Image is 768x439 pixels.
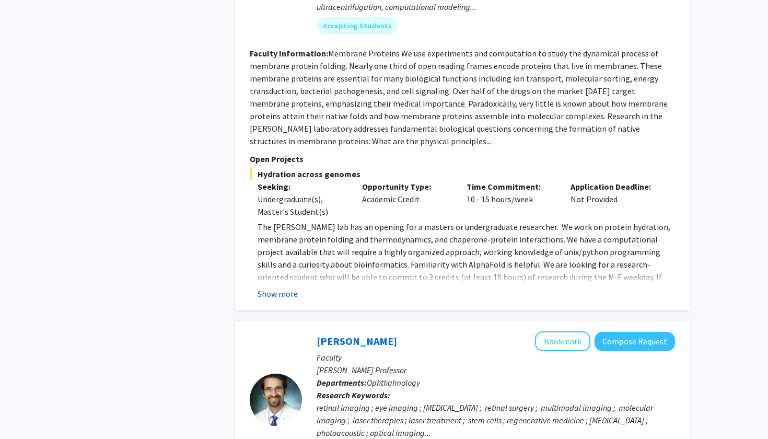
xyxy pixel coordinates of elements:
[317,401,675,439] div: retinal imaging ; eye imaging ; [MEDICAL_DATA] ; retinal surgery ; multimodal imaging ; molecular...
[258,193,346,218] div: Undergraduate(s), Master's Student(s)
[258,287,298,300] button: Show more
[317,351,675,364] p: Faculty
[459,180,563,218] div: 10 - 15 hours/week
[571,180,659,193] p: Application Deadline:
[250,48,668,146] fg-read-more: Membrane Proteins We use experiments and computation to study the dynamical process of membrane p...
[258,180,346,193] p: Seeking:
[354,180,459,218] div: Academic Credit
[317,390,390,400] b: Research Keywords:
[367,377,420,388] span: Ophthalmology
[317,17,398,34] mat-chip: Accepting Students
[317,364,675,376] p: [PERSON_NAME] Professor
[362,180,451,193] p: Opportunity Type:
[250,168,675,180] span: Hydration across genomes
[595,332,675,351] button: Compose Request to Yannis Paulus
[8,392,44,431] iframe: Chat
[250,153,675,165] p: Open Projects
[535,331,590,351] button: Add Yannis Paulus to Bookmarks
[467,180,555,193] p: Time Commitment:
[258,221,675,321] p: The [PERSON_NAME] lab has an opening for a masters or undergraduate researcher. We work on protei...
[317,334,397,348] a: [PERSON_NAME]
[250,48,328,59] b: Faculty Information:
[317,377,367,388] b: Departments:
[563,180,667,218] div: Not Provided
